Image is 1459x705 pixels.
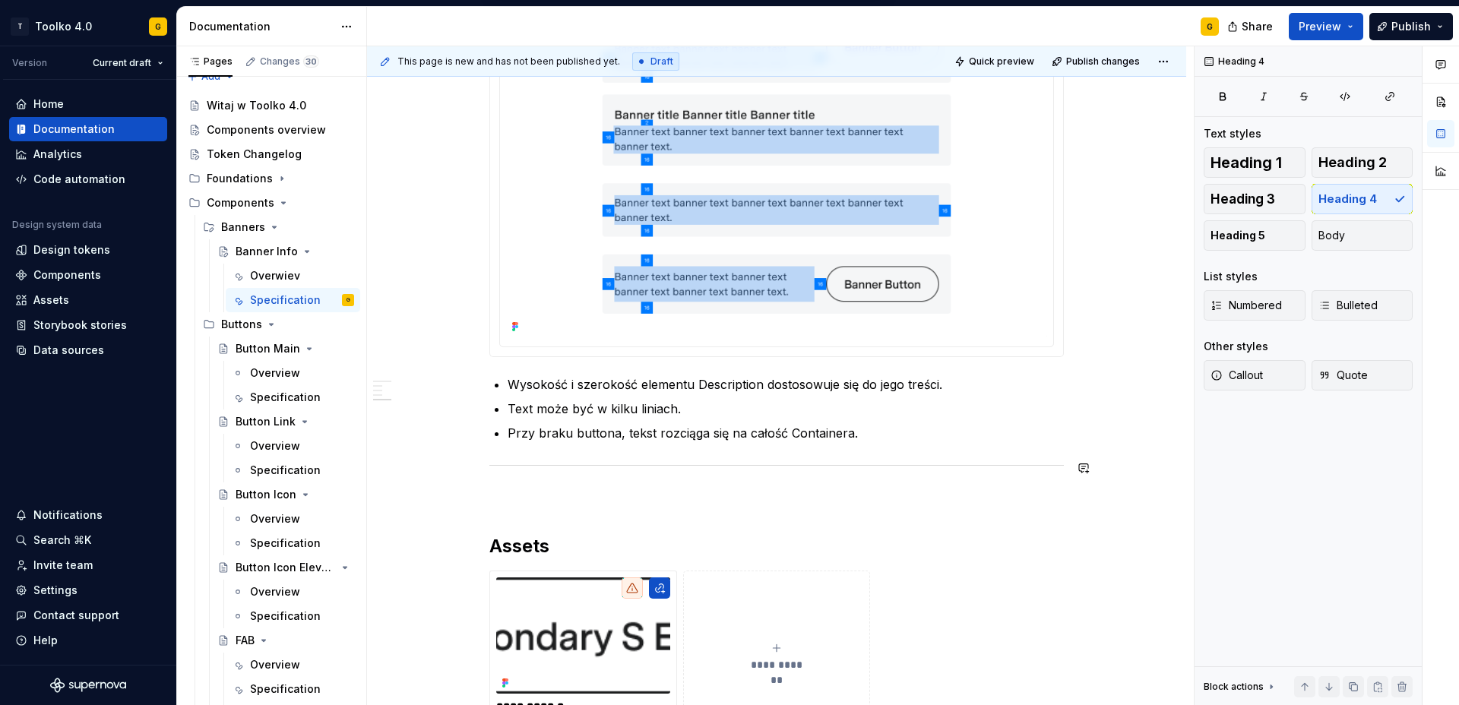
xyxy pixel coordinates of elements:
[93,57,151,69] span: Current draft
[1312,220,1413,251] button: Body
[182,166,360,191] div: Foundations
[1204,290,1306,321] button: Numbered
[189,19,333,34] div: Documentation
[250,438,300,454] div: Overview
[188,55,233,68] div: Pages
[207,122,326,138] div: Components overview
[35,19,92,34] div: Toolko 4.0
[1204,269,1258,284] div: List styles
[250,584,300,599] div: Overview
[1318,298,1378,313] span: Bulleted
[236,487,296,502] div: Button Icon
[226,507,360,531] a: Overview
[1318,368,1368,383] span: Quote
[250,536,321,551] div: Specification
[197,215,360,239] div: Banners
[33,172,125,187] div: Code automation
[1204,147,1306,178] button: Heading 1
[1204,184,1306,214] button: Heading 3
[182,66,239,87] button: Add
[182,142,360,166] a: Token Changelog
[9,578,167,602] a: Settings
[1211,368,1263,383] span: Callout
[9,553,167,577] a: Invite team
[182,191,360,215] div: Components
[226,434,360,458] a: Overview
[1369,13,1453,40] button: Publish
[1312,147,1413,178] button: Heading 2
[1204,360,1306,390] button: Callout
[9,117,167,141] a: Documentation
[155,21,161,33] div: G
[211,409,360,434] a: Button Link
[9,142,167,166] a: Analytics
[1391,19,1431,34] span: Publish
[1289,13,1363,40] button: Preview
[250,609,321,624] div: Specification
[211,337,360,361] a: Button Main
[33,292,69,308] div: Assets
[1204,339,1268,354] div: Other styles
[226,385,360,409] a: Specification
[260,55,319,68] div: Changes
[207,171,273,186] div: Foundations
[226,288,360,312] a: SpecificationG
[211,628,360,653] a: FAB
[250,657,300,672] div: Overview
[226,361,360,385] a: Overview
[1204,681,1264,693] div: Block actions
[236,244,298,259] div: Banner Info
[211,239,360,264] a: Banner Info
[9,263,167,287] a: Components
[197,312,360,337] div: Buttons
[9,528,167,552] button: Search ⌘K
[1312,290,1413,321] button: Bulleted
[11,17,29,36] div: T
[1211,155,1282,170] span: Heading 1
[1312,360,1413,390] button: Quote
[3,10,173,43] button: TToolko 4.0G
[221,317,262,332] div: Buttons
[211,555,360,580] a: Button Icon Elevated
[250,268,300,283] div: Overwiev
[250,365,300,381] div: Overview
[226,531,360,555] a: Specification
[182,93,360,118] a: Witaj w Toolko 4.0
[1211,228,1265,243] span: Heading 5
[397,55,620,68] span: This page is new and has not been published yet.
[1207,21,1213,33] div: G
[33,583,78,598] div: Settings
[9,628,167,653] button: Help
[12,57,47,69] div: Version
[508,424,1064,442] p: Przy braku buttona, tekst rozciąga się na całość Containera.
[33,267,101,283] div: Components
[207,147,302,162] div: Token Changelog
[1204,126,1261,141] div: Text styles
[250,292,321,308] div: Specification
[226,653,360,677] a: Overview
[33,558,93,573] div: Invite team
[950,51,1041,72] button: Quick preview
[221,220,265,235] div: Banners
[1066,55,1140,68] span: Publish changes
[33,318,127,333] div: Storybook stories
[201,71,220,83] span: Add
[508,375,1064,394] p: Wysokość i szerokość elementu Description dostosowuje się do jego treści.
[9,167,167,191] a: Code automation
[33,122,115,137] div: Documentation
[9,603,167,628] button: Contact support
[496,577,670,693] img: bf1b7877-94c6-4274-91ae-e7ae042b72a2.png
[1204,676,1277,697] div: Block actions
[236,560,336,575] div: Button Icon Elevated
[969,55,1034,68] span: Quick preview
[236,414,296,429] div: Button Link
[207,195,274,210] div: Components
[33,343,104,358] div: Data sources
[9,338,167,362] a: Data sources
[236,341,300,356] div: Button Main
[33,507,103,523] div: Notifications
[1211,191,1275,207] span: Heading 3
[508,400,1064,418] p: Text może być w kilku liniach.
[1220,13,1283,40] button: Share
[303,55,319,68] span: 30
